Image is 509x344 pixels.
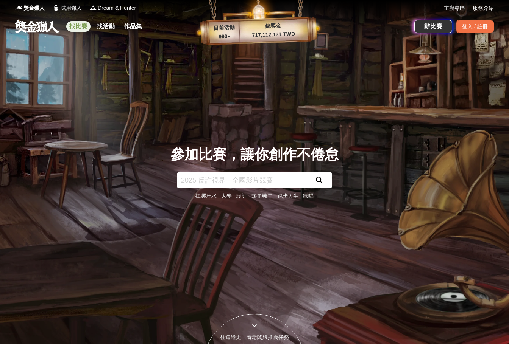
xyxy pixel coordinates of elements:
span: Dream & Hunter [98,4,136,12]
a: Logo獎金獵人 [15,4,45,12]
a: 作品集 [121,21,145,32]
a: LogoDream & Hunter [89,4,136,12]
div: 登入 / 註冊 [456,20,494,33]
img: Logo [89,4,97,11]
a: Logo試用獵人 [52,4,82,12]
div: 參加比賽，讓你創作不倦怠 [170,144,339,165]
a: 主辦專區 [444,4,465,12]
div: 往這邊走，看老闆娘推薦任務 [204,333,305,341]
img: Logo [15,4,23,11]
a: 跑步人生 [277,193,298,199]
input: 2025 反詐視界—全國影片競賽 [177,172,306,188]
p: 990 ▴ [209,32,240,41]
a: 辦比賽 [414,20,452,33]
a: 揮灑汗水 [195,193,217,199]
img: Logo [52,4,60,11]
a: 大學 [221,193,232,199]
a: 歌唱 [303,193,314,199]
a: 設計 [236,193,247,199]
a: 找比賽 [66,21,91,32]
p: 總獎金 [239,21,308,31]
p: 目前活動 [209,23,239,33]
a: 找活動 [94,21,118,32]
a: 熱血戰鬥 [251,193,273,199]
span: 試用獵人 [61,4,82,12]
a: 服務介紹 [473,4,494,12]
span: 獎金獵人 [23,4,45,12]
p: 717,112,131 TWD [239,29,308,40]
